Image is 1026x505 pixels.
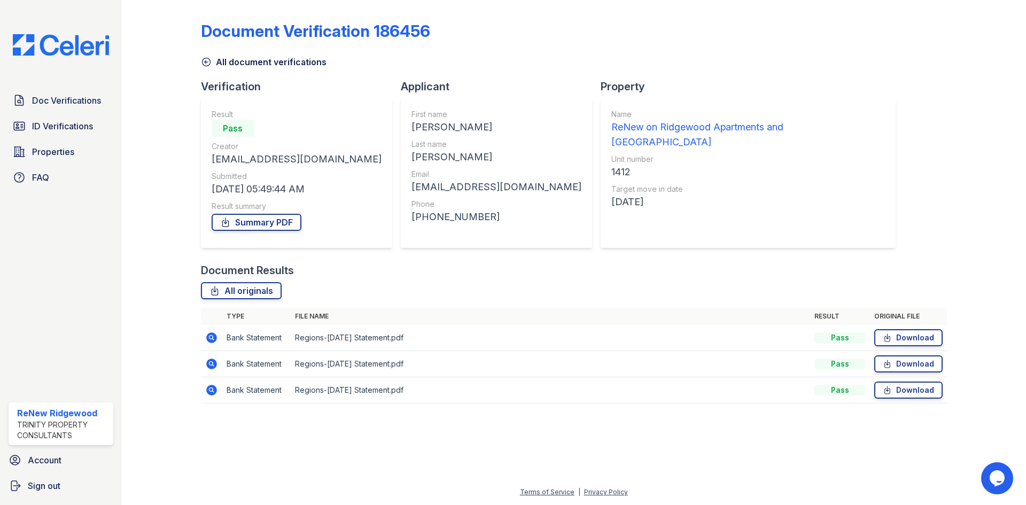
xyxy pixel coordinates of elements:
[981,462,1015,494] iframe: chat widget
[28,479,60,492] span: Sign out
[212,120,254,137] div: Pass
[611,154,885,165] div: Unit number
[222,377,291,403] td: Bank Statement
[411,109,581,120] div: First name
[212,152,382,167] div: [EMAIL_ADDRESS][DOMAIN_NAME]
[411,169,581,180] div: Email
[578,488,580,496] div: |
[9,141,113,162] a: Properties
[17,407,109,419] div: ReNew Ridgewood
[411,199,581,209] div: Phone
[611,165,885,180] div: 1412
[222,325,291,351] td: Bank Statement
[222,308,291,325] th: Type
[611,109,885,150] a: Name ReNew on Ridgewood Apartments and [GEOGRAPHIC_DATA]
[810,308,870,325] th: Result
[520,488,574,496] a: Terms of Service
[291,377,810,403] td: Regions-[DATE] Statement.pdf
[201,282,282,299] a: All originals
[4,34,118,56] img: CE_Logo_Blue-a8612792a0a2168367f1c8372b55b34899dd931a85d93a1a3d3e32e68fde9ad4.png
[401,79,601,94] div: Applicant
[411,180,581,195] div: [EMAIL_ADDRESS][DOMAIN_NAME]
[611,195,885,209] div: [DATE]
[17,419,109,441] div: Trinity Property Consultants
[611,109,885,120] div: Name
[291,325,810,351] td: Regions-[DATE] Statement.pdf
[611,120,885,150] div: ReNew on Ridgewood Apartments and [GEOGRAPHIC_DATA]
[201,263,294,278] div: Document Results
[212,141,382,152] div: Creator
[814,385,866,395] div: Pass
[411,209,581,224] div: [PHONE_NUMBER]
[291,351,810,377] td: Regions-[DATE] Statement.pdf
[874,329,943,346] a: Download
[814,359,866,369] div: Pass
[9,90,113,111] a: Doc Verifications
[611,184,885,195] div: Target move in date
[870,308,947,325] th: Original file
[874,382,943,399] a: Download
[201,79,401,94] div: Verification
[201,21,430,41] div: Document Verification 186456
[814,332,866,343] div: Pass
[32,94,101,107] span: Doc Verifications
[4,475,118,496] a: Sign out
[291,308,810,325] th: File name
[411,150,581,165] div: [PERSON_NAME]
[212,171,382,182] div: Submitted
[201,56,327,68] a: All document verifications
[584,488,628,496] a: Privacy Policy
[212,109,382,120] div: Result
[28,454,61,467] span: Account
[411,139,581,150] div: Last name
[212,182,382,197] div: [DATE] 05:49:44 AM
[411,120,581,135] div: [PERSON_NAME]
[9,115,113,137] a: ID Verifications
[32,120,93,133] span: ID Verifications
[32,145,74,158] span: Properties
[32,171,49,184] span: FAQ
[601,79,904,94] div: Property
[212,214,301,231] a: Summary PDF
[9,167,113,188] a: FAQ
[4,449,118,471] a: Account
[212,201,382,212] div: Result summary
[874,355,943,372] a: Download
[222,351,291,377] td: Bank Statement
